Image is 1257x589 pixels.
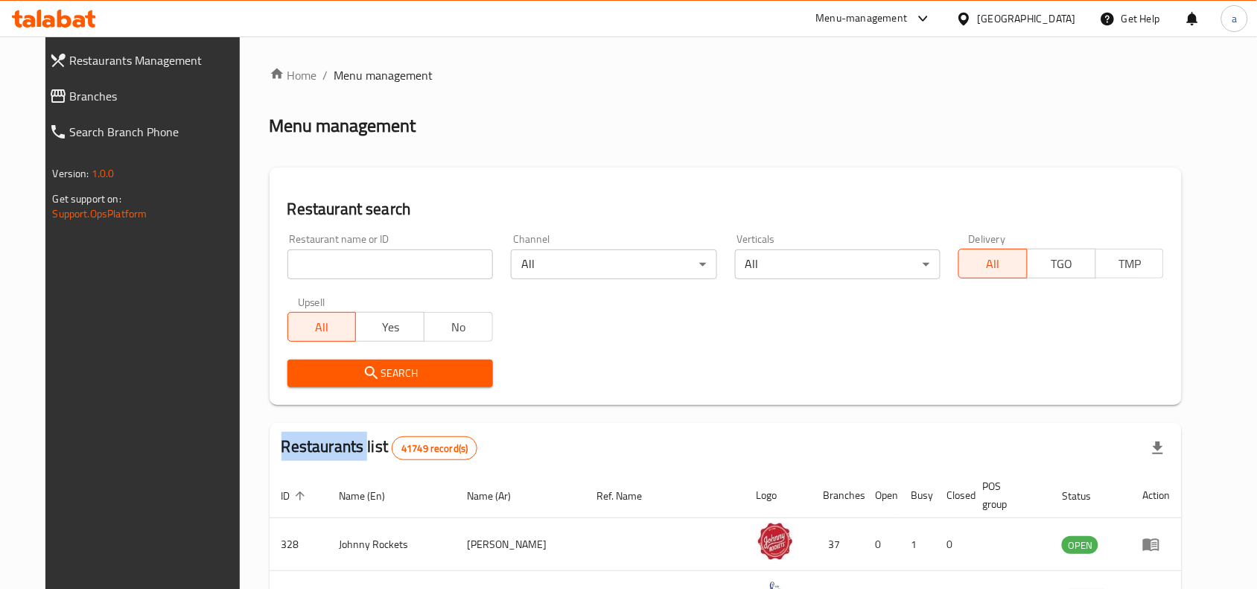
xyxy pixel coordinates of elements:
[1062,487,1110,505] span: Status
[362,316,419,338] span: Yes
[37,114,255,150] a: Search Branch Phone
[1034,253,1090,275] span: TGO
[334,66,433,84] span: Menu management
[900,473,935,518] th: Busy
[455,518,585,571] td: [PERSON_NAME]
[287,360,493,387] button: Search
[864,518,900,571] td: 0
[323,66,328,84] li: /
[935,518,971,571] td: 0
[340,487,405,505] span: Name (En)
[53,164,89,183] span: Version:
[281,436,478,460] h2: Restaurants list
[900,518,935,571] td: 1
[935,473,971,518] th: Closed
[355,312,424,342] button: Yes
[1095,249,1165,278] button: TMP
[70,87,244,105] span: Branches
[864,473,900,518] th: Open
[53,204,147,223] a: Support.OpsPlatform
[328,518,456,571] td: Johnny Rockets
[969,234,1006,244] label: Delivery
[287,249,493,279] input: Search for restaurant name or ID..
[757,523,794,560] img: Johnny Rockets
[424,312,493,342] button: No
[37,78,255,114] a: Branches
[287,198,1165,220] h2: Restaurant search
[92,164,115,183] span: 1.0.0
[281,487,310,505] span: ID
[294,316,351,338] span: All
[1140,430,1176,466] div: Export file
[596,487,661,505] span: Ref. Name
[430,316,487,338] span: No
[392,442,477,456] span: 41749 record(s)
[1232,10,1237,27] span: a
[270,518,328,571] td: 328
[270,114,416,138] h2: Menu management
[298,297,325,308] label: Upsell
[1130,473,1182,518] th: Action
[816,10,908,28] div: Menu-management
[270,66,1183,84] nav: breadcrumb
[37,42,255,78] a: Restaurants Management
[978,10,1076,27] div: [GEOGRAPHIC_DATA]
[812,473,864,518] th: Branches
[965,253,1022,275] span: All
[1142,535,1170,553] div: Menu
[299,364,481,383] span: Search
[1062,536,1098,554] div: OPEN
[983,477,1033,513] span: POS group
[53,189,121,208] span: Get support on:
[958,249,1028,278] button: All
[1062,537,1098,554] span: OPEN
[467,487,530,505] span: Name (Ar)
[1102,253,1159,275] span: TMP
[70,51,244,69] span: Restaurants Management
[392,436,477,460] div: Total records count
[511,249,716,279] div: All
[745,473,812,518] th: Logo
[70,123,244,141] span: Search Branch Phone
[1027,249,1096,278] button: TGO
[287,312,357,342] button: All
[735,249,941,279] div: All
[270,66,317,84] a: Home
[812,518,864,571] td: 37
